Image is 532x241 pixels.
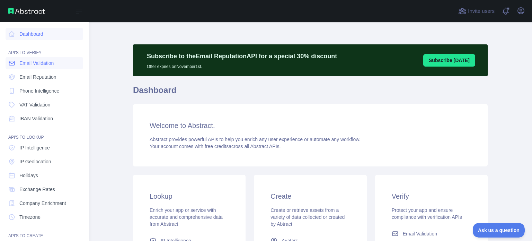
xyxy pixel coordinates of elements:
a: Email Validation [389,227,474,240]
a: Email Validation [6,57,83,69]
span: Exchange Rates [19,186,55,193]
span: Timezone [19,214,41,221]
span: IBAN Validation [19,115,53,122]
span: Abstract provides powerful APIs to help you enrich any user experience or automate any workflow. [150,137,361,142]
a: IP Intelligence [6,141,83,154]
button: Invite users [457,6,496,17]
span: IP Geolocation [19,158,51,165]
span: Email Validation [403,230,437,237]
a: Holidays [6,169,83,182]
div: API'S TO CREATE [6,225,83,239]
div: API'S TO VERIFY [6,42,83,55]
span: Create or retrieve assets from a variety of data collected or created by Abtract [271,207,345,227]
span: Invite users [468,7,495,15]
iframe: Toggle Customer Support [473,223,525,238]
span: Protect your app and ensure compliance with verification APIs [392,207,462,220]
h1: Dashboard [133,85,488,101]
a: Exchange Rates [6,183,83,196]
a: IP Geolocation [6,155,83,168]
span: Enrich your app or service with accurate and comprehensive data from Abstract [150,207,223,227]
img: Abstract API [8,8,45,14]
p: Offer expires on November 1st. [147,61,337,69]
a: Phone Intelligence [6,85,83,97]
a: Company Enrichment [6,197,83,209]
span: Your account comes with across all Abstract APIs. [150,144,281,149]
a: Dashboard [6,28,83,40]
p: Subscribe to the Email Reputation API for a special 30 % discount [147,51,337,61]
a: IBAN Validation [6,112,83,125]
span: Company Enrichment [19,200,66,207]
h3: Welcome to Abstract. [150,121,471,130]
a: Email Reputation [6,71,83,83]
span: VAT Validation [19,101,50,108]
span: Email Validation [19,60,54,67]
h3: Lookup [150,191,229,201]
span: Holidays [19,172,38,179]
h3: Verify [392,191,471,201]
span: Phone Intelligence [19,87,59,94]
span: Email Reputation [19,74,56,80]
button: Subscribe [DATE] [423,54,475,67]
h3: Create [271,191,350,201]
span: free credits [205,144,229,149]
div: API'S TO LOOKUP [6,126,83,140]
a: Timezone [6,211,83,223]
span: IP Intelligence [19,144,50,151]
a: VAT Validation [6,98,83,111]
